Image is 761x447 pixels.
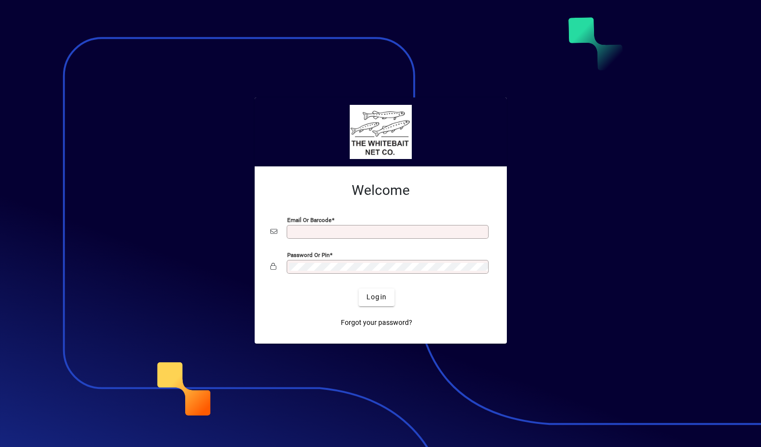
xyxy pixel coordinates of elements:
span: Login [366,292,387,302]
button: Login [359,288,395,306]
span: Forgot your password? [341,318,412,328]
a: Forgot your password? [337,314,416,332]
h2: Welcome [270,182,491,199]
mat-label: Password or Pin [287,251,330,258]
mat-label: Email or Barcode [287,216,331,223]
